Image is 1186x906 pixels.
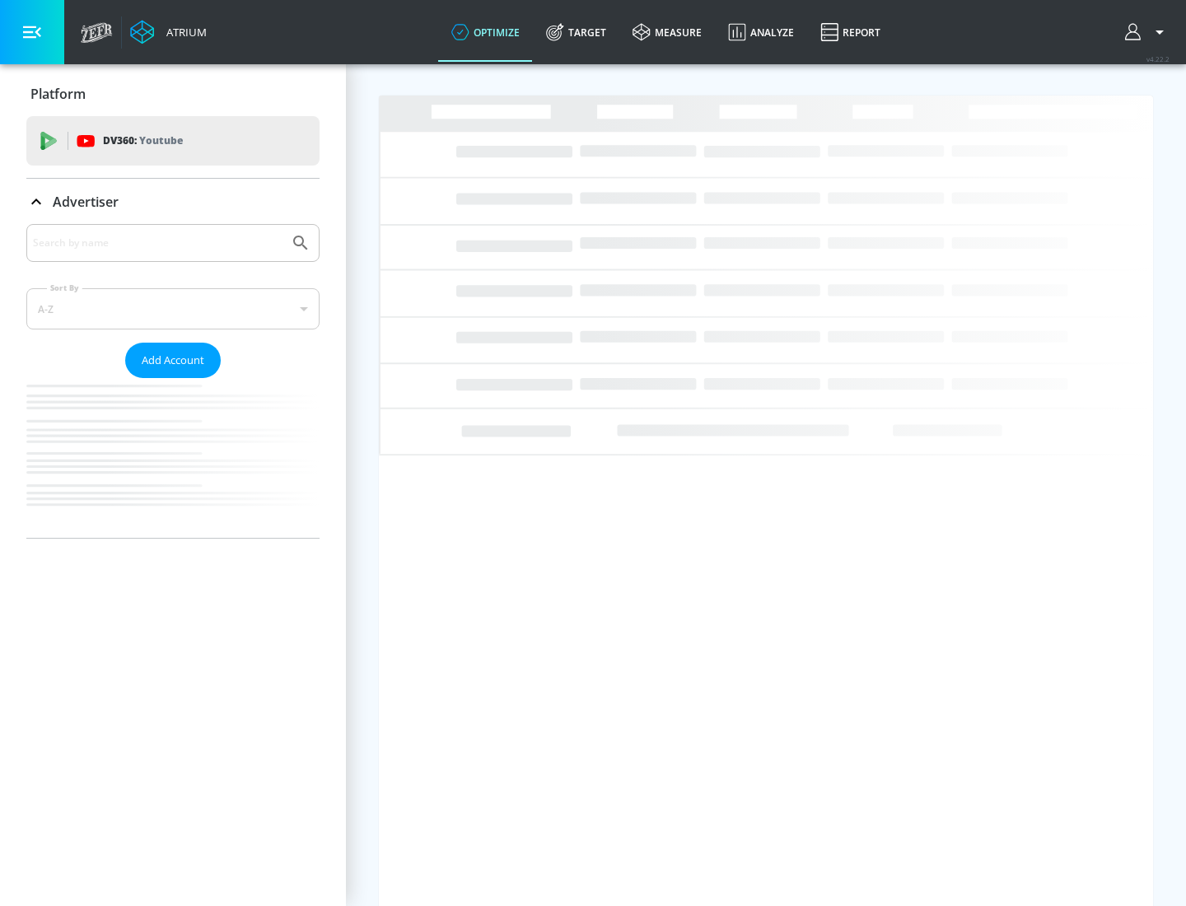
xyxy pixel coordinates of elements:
[26,224,320,538] div: Advertiser
[30,85,86,103] p: Platform
[26,179,320,225] div: Advertiser
[619,2,715,62] a: measure
[26,378,320,538] nav: list of Advertiser
[26,116,320,166] div: DV360: Youtube
[130,20,207,44] a: Atrium
[26,71,320,117] div: Platform
[139,132,183,149] p: Youtube
[160,25,207,40] div: Atrium
[1146,54,1170,63] span: v 4.22.2
[103,132,183,150] p: DV360:
[533,2,619,62] a: Target
[125,343,221,378] button: Add Account
[47,283,82,293] label: Sort By
[26,288,320,329] div: A-Z
[53,193,119,211] p: Advertiser
[807,2,894,62] a: Report
[438,2,533,62] a: optimize
[33,232,282,254] input: Search by name
[715,2,807,62] a: Analyze
[142,351,204,370] span: Add Account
